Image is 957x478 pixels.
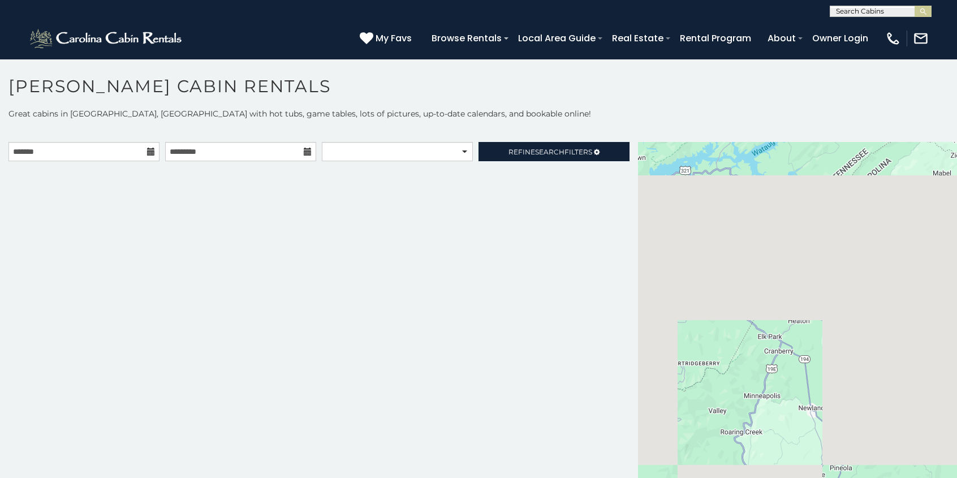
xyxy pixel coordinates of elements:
span: Search [535,148,564,156]
a: Rental Program [674,28,757,48]
a: About [762,28,801,48]
a: Browse Rentals [426,28,507,48]
span: My Favs [376,31,412,45]
a: Local Area Guide [512,28,601,48]
a: Owner Login [807,28,874,48]
a: My Favs [360,31,415,46]
img: mail-regular-white.png [913,31,929,46]
span: Refine Filters [508,148,592,156]
img: White-1-2.png [28,27,185,50]
a: RefineSearchFilters [478,142,630,161]
img: phone-regular-white.png [885,31,901,46]
a: Real Estate [606,28,669,48]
